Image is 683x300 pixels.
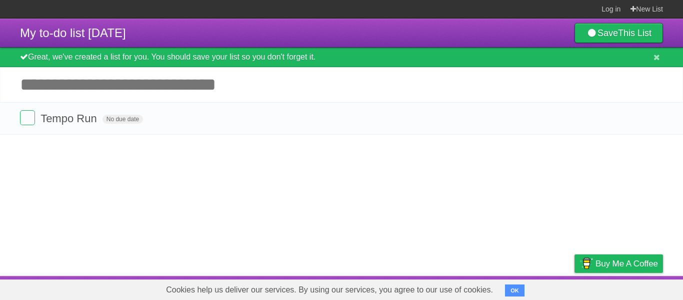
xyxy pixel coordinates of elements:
[474,278,515,297] a: Developers
[102,115,143,124] span: No due date
[574,23,663,43] a: SaveThis List
[441,278,462,297] a: About
[527,278,549,297] a: Terms
[40,112,99,125] span: Tempo Run
[574,254,663,273] a: Buy me a coffee
[595,255,658,272] span: Buy me a coffee
[156,280,503,300] span: Cookies help us deliver our services. By using our services, you agree to our use of cookies.
[600,278,663,297] a: Suggest a feature
[561,278,587,297] a: Privacy
[618,28,651,38] b: This List
[20,110,35,125] label: Done
[505,284,524,296] button: OK
[579,255,593,272] img: Buy me a coffee
[20,26,126,40] span: My to-do list [DATE]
